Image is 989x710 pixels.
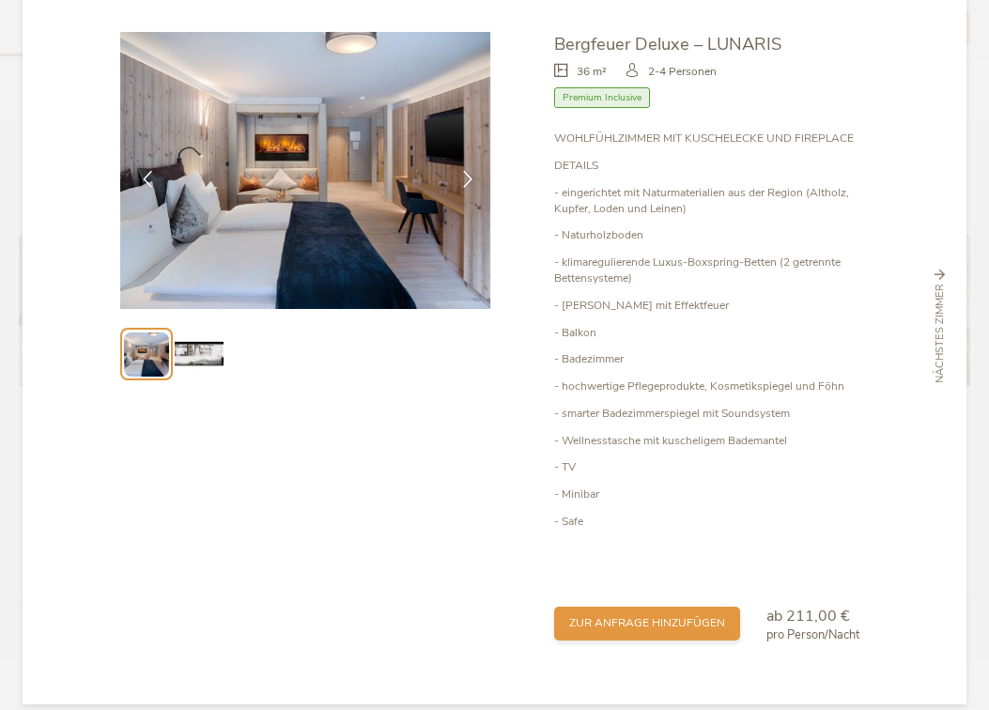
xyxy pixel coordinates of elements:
p: - smarter Badezimmerspiegel mit Soundsystem [554,406,869,422]
p: - [PERSON_NAME] mit Effektfeuer [554,298,869,314]
p: - Naturholzboden [554,227,869,243]
p: - Safe [554,514,869,530]
p: - klimaregulierende Luxus-Boxspring-Betten (2 getrennte Bettensysteme) [554,255,869,286]
p: WOHLFÜHLZIMMER MIT KUSCHELECKE UND FIREPLACE [554,131,869,147]
span: ab 211,00 € [766,606,850,626]
span: pro Person/Nacht [766,626,859,643]
p: - Wellnesstasche mit kuscheligem Bademantel [554,433,869,449]
p: - Balkon [554,325,869,341]
p: DETAILS [554,158,869,174]
p: - Minibar [554,486,869,502]
span: zur Anfrage hinzufügen [569,615,725,631]
img: Preview [124,332,168,377]
img: Preview [175,331,223,378]
p: - TV [554,459,869,475]
p: - Badezimmer [554,351,869,367]
p: - hochwertige Pflegeprodukte, Kosmetikspiegel und Föhn [554,378,869,394]
span: nächstes Zimmer [933,284,948,383]
p: - eingerichtet mit Naturmaterialien aus der Region (Altholz, Kupfer, Loden und Leinen) [554,185,869,217]
img: Bergfeuer Deluxe – LUNARIS [120,32,490,309]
